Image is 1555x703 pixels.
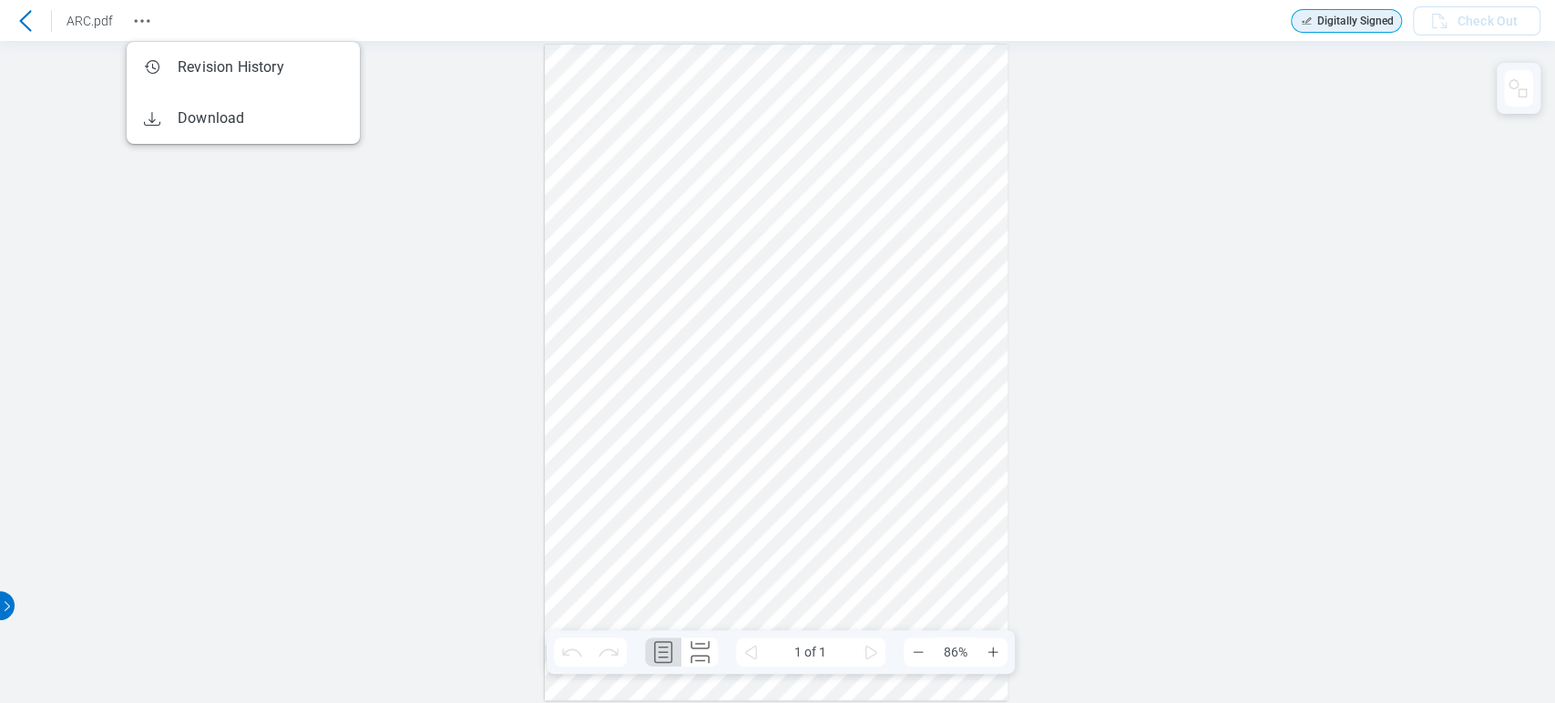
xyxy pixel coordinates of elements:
[127,42,360,144] ul: Revision History
[904,637,933,667] button: Zoom Out
[66,14,113,28] span: ARC.pdf
[1317,14,1394,28] span: Digitally Signed
[645,637,681,667] button: Single Page Layout
[1458,12,1518,30] span: Check Out
[141,56,284,78] div: Revision History
[681,637,718,667] button: Continuous Page Layout
[590,637,627,667] button: Redo
[933,637,978,667] span: 86%
[141,107,244,129] div: Download
[765,637,856,667] span: 1 of 1
[554,637,590,667] button: Undo
[978,637,1008,667] button: Zoom In
[1413,6,1540,36] button: Check Out
[128,6,157,36] button: Revision History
